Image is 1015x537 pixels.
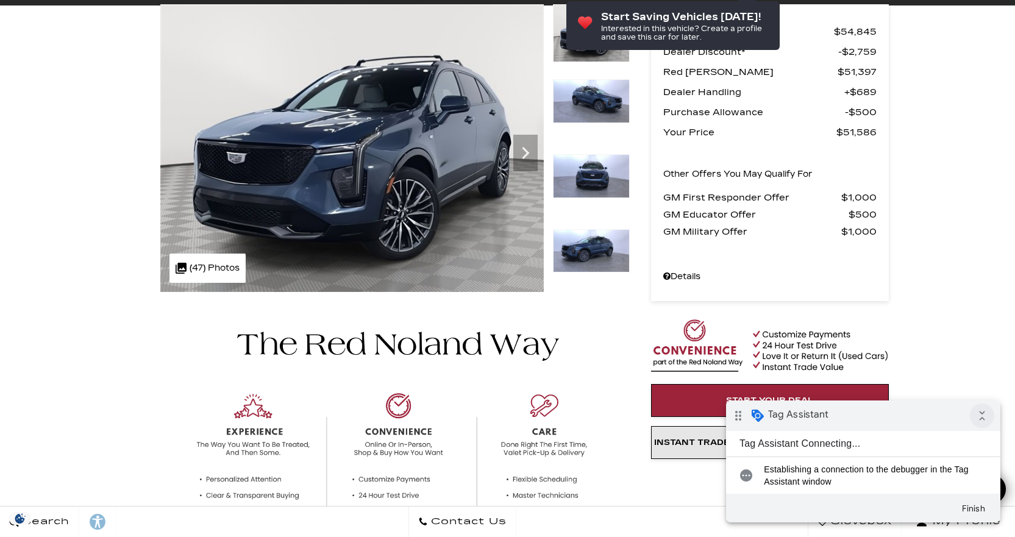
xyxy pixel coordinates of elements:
a: Red [PERSON_NAME] $51,397 [663,63,877,80]
span: Dealer Discount* [663,43,838,60]
a: Purchase Allowance $500 [663,104,877,121]
img: New 2024 Deep Sea Metallic Cadillac Sport image 4 [553,229,630,273]
a: Start Your Deal [651,384,889,417]
span: Search [19,513,69,530]
span: GM First Responder Offer [663,189,841,206]
a: Details [663,268,877,285]
span: $54,845 [834,23,877,40]
span: MSRP [663,23,834,40]
span: GM Educator Offer [663,206,849,223]
a: GM Military Offer $1,000 [663,223,877,240]
span: Contact Us [428,513,507,530]
span: $51,397 [838,63,877,80]
a: Contact Us [408,507,516,537]
a: Dealer Handling $689 [663,84,877,101]
div: Next [513,135,538,171]
a: GM First Responder Offer $1,000 [663,189,877,206]
span: $1,000 [841,223,877,240]
img: Opt-Out Icon [6,512,34,525]
span: Your Price [663,124,836,141]
button: Finish [226,97,269,119]
span: $51,586 [836,124,877,141]
span: $689 [844,84,877,101]
a: Dealer Discount* $2,759 [663,43,877,60]
p: Other Offers You May Qualify For [663,166,813,183]
span: GM Military Offer [663,223,841,240]
span: $500 [845,104,877,121]
span: Red [PERSON_NAME] [663,63,838,80]
span: Start Your Deal [726,396,814,405]
a: MSRP $54,845 [663,23,877,40]
span: Tag Assistant [42,8,102,20]
img: New 2024 Deep Sea Metallic Cadillac Sport image 2 [553,79,630,123]
i: pending [10,63,30,87]
div: (47) Photos [169,254,246,283]
a: GM Educator Offer $500 [663,206,877,223]
img: New 2024 Deep Sea Metallic Cadillac Sport image 1 [160,4,544,292]
img: New 2024 Deep Sea Metallic Cadillac Sport image 3 [553,154,630,198]
a: Instant Trade Value [651,426,767,459]
span: Instant Trade Value [654,438,764,447]
img: New 2024 Deep Sea Metallic Cadillac Sport image 1 [553,4,630,62]
span: $2,759 [838,43,877,60]
span: Establishing a connection to the debugger in the Tag Assistant window [38,63,254,87]
section: Click to Open Cookie Consent Modal [6,512,34,525]
span: $1,000 [841,189,877,206]
span: Purchase Allowance [663,104,845,121]
i: Collapse debug badge [244,3,268,27]
span: $500 [849,206,877,223]
span: Dealer Handling [663,84,844,101]
a: Your Price $51,586 [663,124,877,141]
